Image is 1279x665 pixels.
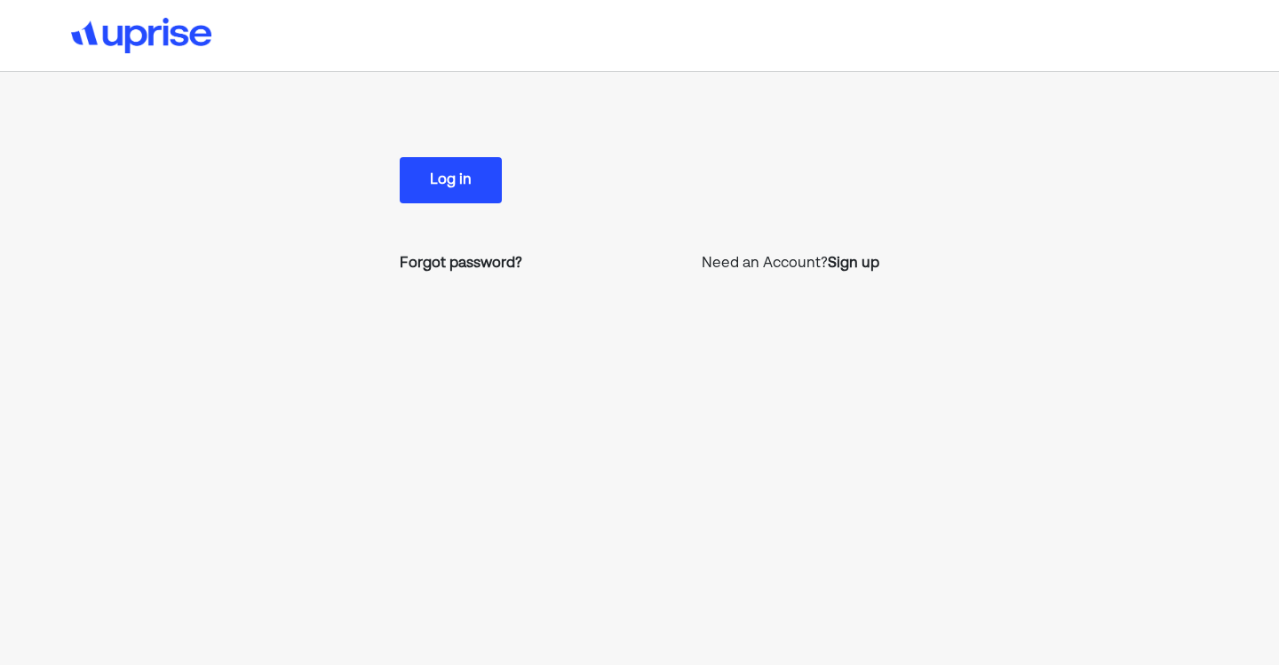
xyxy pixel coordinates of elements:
[828,253,879,274] a: Sign up
[400,157,502,203] button: Log in
[702,253,879,274] p: Need an Account?
[400,253,522,274] a: Forgot password?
